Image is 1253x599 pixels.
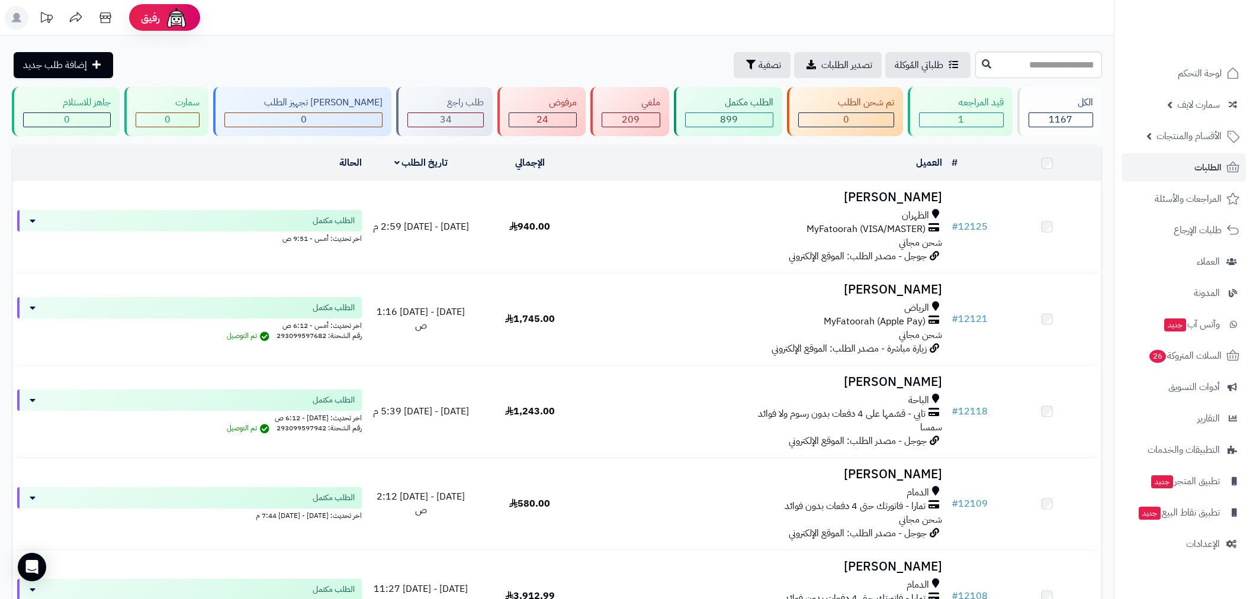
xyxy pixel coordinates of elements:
a: الحالة [339,156,362,170]
span: المدونة [1194,285,1220,301]
a: الإجمالي [515,156,545,170]
span: جوجل - مصدر الطلب: الموقع الإلكتروني [789,434,927,448]
a: تصدير الطلبات [794,52,882,78]
a: الطلبات [1122,153,1246,182]
span: تطبيق نقاط البيع [1138,504,1220,521]
a: طلب راجع 34 [394,87,495,136]
span: 1,745.00 [505,312,555,326]
a: أدوات التسويق [1122,373,1246,401]
a: الكل1167 [1015,87,1104,136]
span: [DATE] - [DATE] 5:39 م [373,404,469,418]
div: 1 [920,113,1003,127]
span: تصدير الطلبات [821,58,872,72]
div: سمارت [136,96,200,110]
span: الطلب مكتمل [313,215,355,227]
a: لوحة التحكم [1122,59,1246,88]
div: اخر تحديث: [DATE] - [DATE] 7:44 م [17,508,362,521]
span: # [952,220,958,234]
span: جديد [1139,507,1161,520]
h3: [PERSON_NAME] [589,283,942,297]
span: شحن مجاني [899,513,942,527]
a: المدونة [1122,279,1246,307]
a: # [952,156,958,170]
a: مرفوض 24 [495,87,587,136]
div: 0 [799,113,894,127]
div: الطلب مكتمل [685,96,773,110]
span: تمارا - فاتورتك حتى 4 دفعات بدون فوائد [785,500,926,513]
span: سمسا [920,420,942,434]
span: 580.00 [509,497,550,511]
a: تطبيق المتجرجديد [1122,467,1246,495]
span: طلبات الإرجاع [1174,222,1222,239]
span: أدوات التسويق [1168,379,1220,395]
span: رفيق [141,11,160,25]
span: جديد [1151,475,1173,488]
a: #12109 [952,497,988,511]
div: 24 [509,113,576,127]
span: [DATE] - [DATE] 2:59 م [373,220,469,234]
a: ملغي 209 [588,87,672,136]
span: الرياض [904,301,929,315]
span: 1 [958,112,964,127]
a: الإعدادات [1122,530,1246,558]
div: طلب راجع [407,96,484,110]
span: الطلب مكتمل [313,302,355,314]
a: #12121 [952,312,988,326]
span: شحن مجاني [899,236,942,250]
img: logo-2.png [1172,24,1242,49]
span: جوجل - مصدر الطلب: الموقع الإلكتروني [789,526,927,540]
div: 0 [136,113,199,127]
a: جاهز للاستلام 0 [9,87,122,136]
a: السلات المتروكة26 [1122,342,1246,370]
div: [PERSON_NAME] تجهيز الطلب [224,96,383,110]
div: اخر تحديث: أمس - 6:12 ص [17,318,362,331]
img: ai-face.png [165,6,188,30]
a: وآتس آبجديد [1122,310,1246,339]
span: 0 [64,112,70,127]
span: الباحة [908,394,929,407]
span: الطلب مكتمل [313,492,355,504]
div: اخر تحديث: [DATE] - 6:12 ص [17,411,362,423]
h3: [PERSON_NAME] [589,560,942,574]
span: 34 [440,112,452,127]
h3: [PERSON_NAME] [589,191,942,204]
div: 209 [602,113,660,127]
span: جوجل - مصدر الطلب: الموقع الإلكتروني [789,249,927,263]
span: MyFatoorah (VISA/MASTER) [807,223,926,236]
span: 0 [301,112,307,127]
div: 0 [24,113,110,127]
span: 899 [720,112,738,127]
div: ملغي [602,96,660,110]
span: [DATE] - [DATE] 1:16 ص [377,305,465,333]
span: [DATE] - [DATE] 2:12 ص [377,489,465,517]
div: مرفوض [509,96,576,110]
span: الإعدادات [1186,536,1220,552]
span: 26 [1149,350,1166,363]
a: طلباتي المُوكلة [885,52,971,78]
span: الدمام [907,578,929,592]
a: #12118 [952,404,988,418]
span: تم التوصيل [227,423,272,433]
span: 24 [536,112,548,127]
span: 940.00 [509,220,550,234]
div: 0 [225,113,382,127]
a: الطلب مكتمل 899 [672,87,785,136]
span: MyFatoorah (Apple Pay) [824,315,926,329]
a: العملاء [1122,247,1246,276]
a: التطبيقات والخدمات [1122,436,1246,464]
div: تم شحن الطلب [798,96,894,110]
a: قيد المراجعه 1 [905,87,1015,136]
span: رقم الشحنة: 293099597682 [277,330,362,341]
span: الطلبات [1194,159,1222,176]
span: # [952,404,958,418]
a: [PERSON_NAME] تجهيز الطلب 0 [211,87,394,136]
div: 899 [686,113,773,127]
span: # [952,312,958,326]
span: الدمام [907,486,929,500]
a: العميل [916,156,942,170]
span: سمارت لايف [1177,96,1220,113]
span: الطلب مكتمل [313,584,355,595]
span: 209 [622,112,640,127]
span: 1167 [1049,112,1072,127]
h3: [PERSON_NAME] [589,468,942,481]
